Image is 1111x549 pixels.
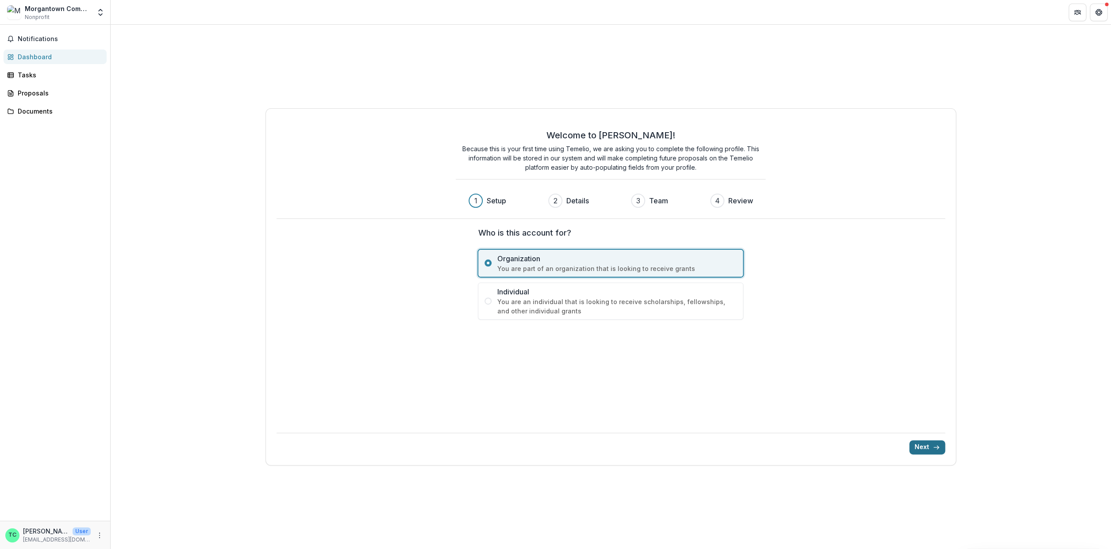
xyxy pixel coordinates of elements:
div: Progress [469,194,753,208]
div: 3 [636,195,640,206]
div: 2 [554,195,557,206]
div: Documents [18,107,100,116]
button: Next [909,440,945,454]
h2: Welcome to [PERSON_NAME]! [546,130,675,141]
a: Dashboard [4,50,107,64]
span: You are an individual that is looking to receive scholarships, fellowships, and other individual ... [497,297,737,316]
label: Who is this account for? [478,227,738,239]
div: Dashboard [18,52,100,61]
p: [PERSON_NAME] [23,526,69,536]
h3: Team [649,195,668,206]
button: Notifications [4,32,107,46]
img: Morgantown Community Resources [7,5,21,19]
button: Open entity switcher [94,4,107,21]
button: Get Help [1090,4,1107,21]
span: You are part of an organization that is looking to receive grants [497,264,737,273]
div: 4 [715,195,720,206]
span: Individual [497,286,737,297]
h3: Setup [486,195,506,206]
a: Proposals [4,86,107,100]
div: Terri Cutright [8,532,16,538]
span: Notifications [18,35,103,43]
div: Proposals [18,88,100,98]
h3: Review [728,195,753,206]
button: More [94,530,105,541]
span: Nonprofit [25,13,50,21]
button: Partners [1069,4,1086,21]
p: User [73,527,91,535]
p: Because this is your first time using Temelio, we are asking you to complete the following profil... [456,144,765,172]
a: Tasks [4,68,107,82]
span: Organization [497,253,737,264]
p: [EMAIL_ADDRESS][DOMAIN_NAME] [23,536,91,544]
h3: Details [566,195,588,206]
div: Morgantown Community Resources [25,4,91,13]
div: Tasks [18,70,100,80]
a: Documents [4,104,107,118]
div: 1 [474,195,477,206]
